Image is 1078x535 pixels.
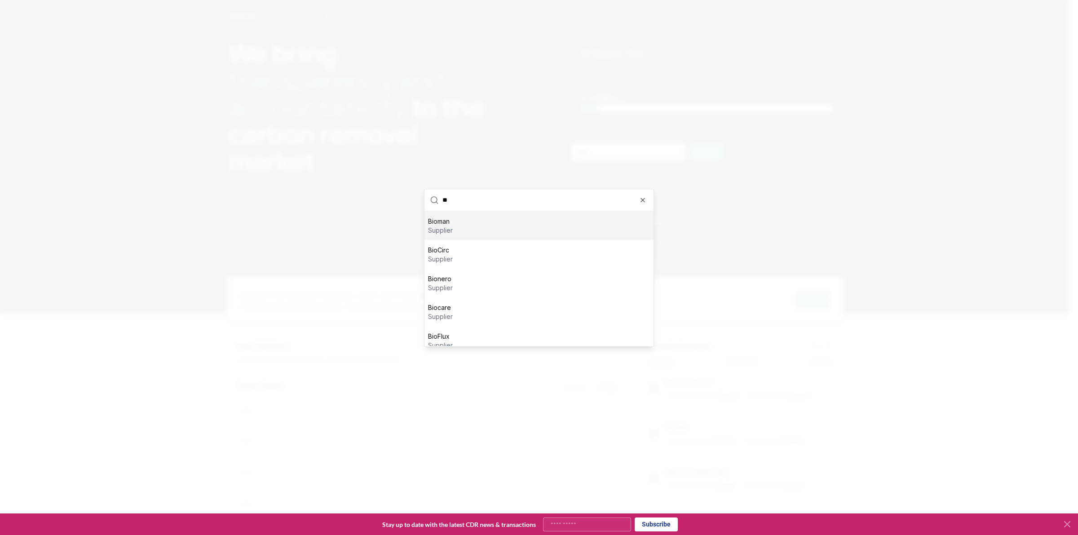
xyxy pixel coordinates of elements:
p: BioCirc [428,245,453,254]
p: supplier [428,283,453,292]
p: Bioman [428,217,453,225]
p: Biocare [428,303,453,312]
p: supplier [428,254,453,263]
p: BioFlux [428,332,453,340]
p: Bionero [428,274,453,283]
p: supplier [428,225,453,234]
p: supplier [428,340,453,349]
p: supplier [428,312,453,321]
